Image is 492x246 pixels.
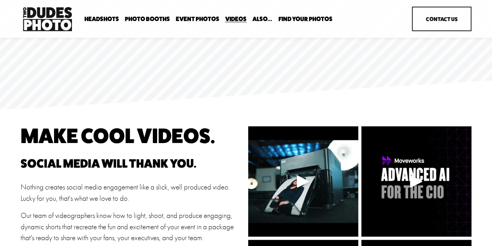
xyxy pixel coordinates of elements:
img: Two Dudes Photo | Headshots, Portraits &amp; Photo Booths [21,5,74,33]
a: folder dropdown [84,15,119,23]
p: Our team of videographers know how to light, shoot, and produce engaging, dynamic shorts that rec... [21,210,244,244]
p: Nothing creates social media engagement like a slick, well produced video. Lucky for you, that's ... [21,182,244,204]
h1: Make cool videos. [21,126,244,145]
a: Event Photos [176,15,219,23]
span: Headshots [84,16,119,22]
a: folder dropdown [125,15,170,23]
a: Contact Us [412,7,471,31]
h2: Social media will thank you. [21,158,244,169]
span: Photo Booths [125,16,170,22]
a: Videos [225,15,247,23]
span: Also... [252,16,272,22]
a: folder dropdown [278,15,332,23]
a: folder dropdown [252,15,272,23]
span: Find Your Photos [278,16,332,22]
